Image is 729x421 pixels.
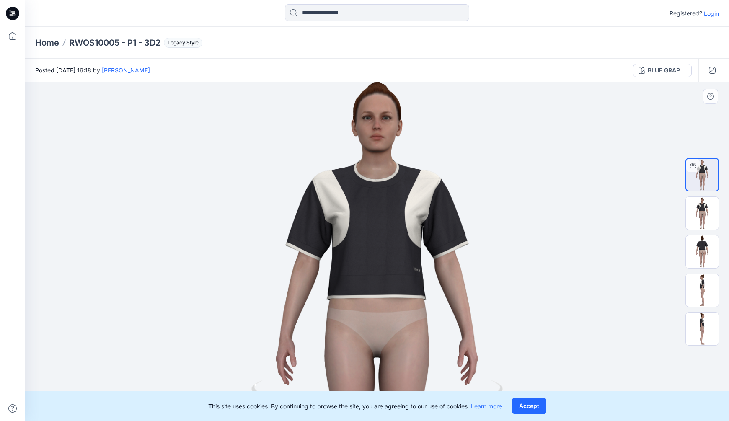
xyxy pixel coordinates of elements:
button: Accept [512,398,546,414]
img: RWOS10005 - 3D2_BLUE GRAPHITE SNOW WHITE_Back [686,235,719,268]
span: Legacy Style [164,38,202,48]
div: BLUE GRAPHITE/ SNOW WHITE [648,66,686,75]
button: Legacy Style [160,37,202,49]
img: turntable-02-10-2025-21:19:27 [686,159,718,191]
a: [PERSON_NAME] [102,67,150,74]
img: RWOS10005 - 3D2_BLUE GRAPHITE SNOW WHITE [686,197,719,230]
img: RWOS10005 - 3D2_BLUE GRAPHITE SNOW WHITE_Left [686,274,719,307]
p: Registered? [670,8,702,18]
p: Login [704,9,719,18]
p: This site uses cookies. By continuing to browse the site, you are agreeing to our use of cookies. [208,402,502,411]
p: RWOS10005 - P1 - 3D2 [69,37,160,49]
img: RWOS10005 - 3D2_BLUE GRAPHITE SNOW WHITE_Right [686,313,719,345]
a: Learn more [471,403,502,410]
span: Posted [DATE] 16:18 by [35,66,150,75]
a: Home [35,37,59,49]
button: BLUE GRAPHITE/ SNOW WHITE [633,64,692,77]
